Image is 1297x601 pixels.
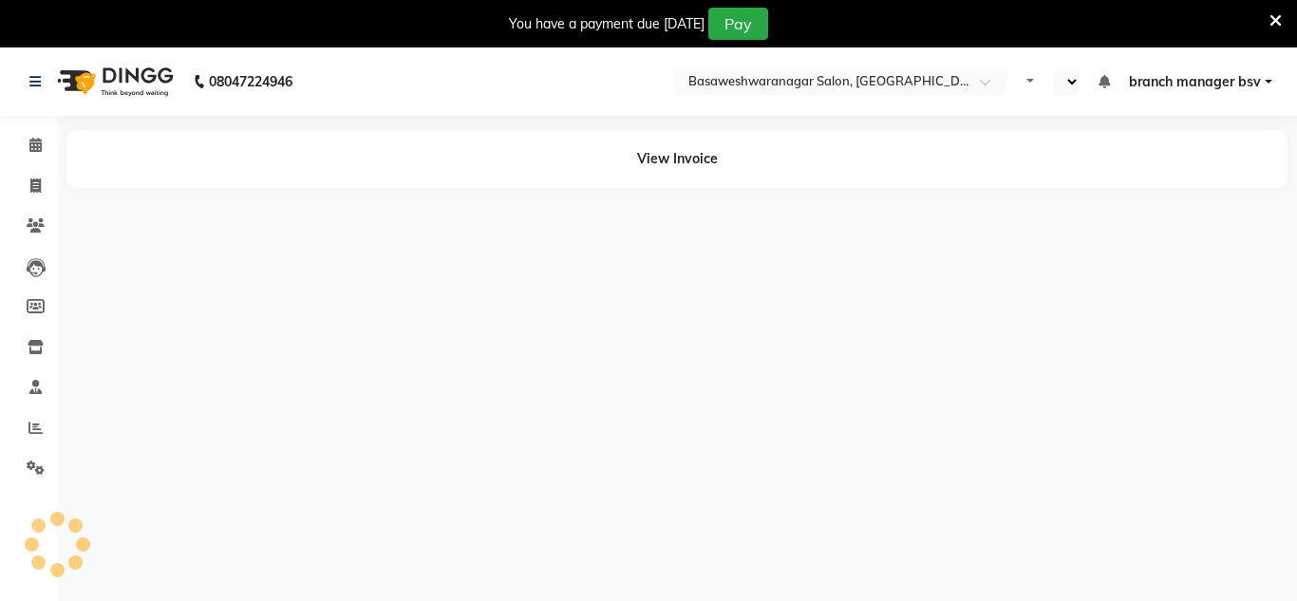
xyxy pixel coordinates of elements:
img: logo [48,55,179,108]
div: View Invoice [66,130,1288,188]
button: Pay [708,8,768,40]
span: branch manager bsv [1129,72,1261,92]
b: 08047224946 [209,55,292,108]
div: You have a payment due [DATE] [509,14,705,34]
